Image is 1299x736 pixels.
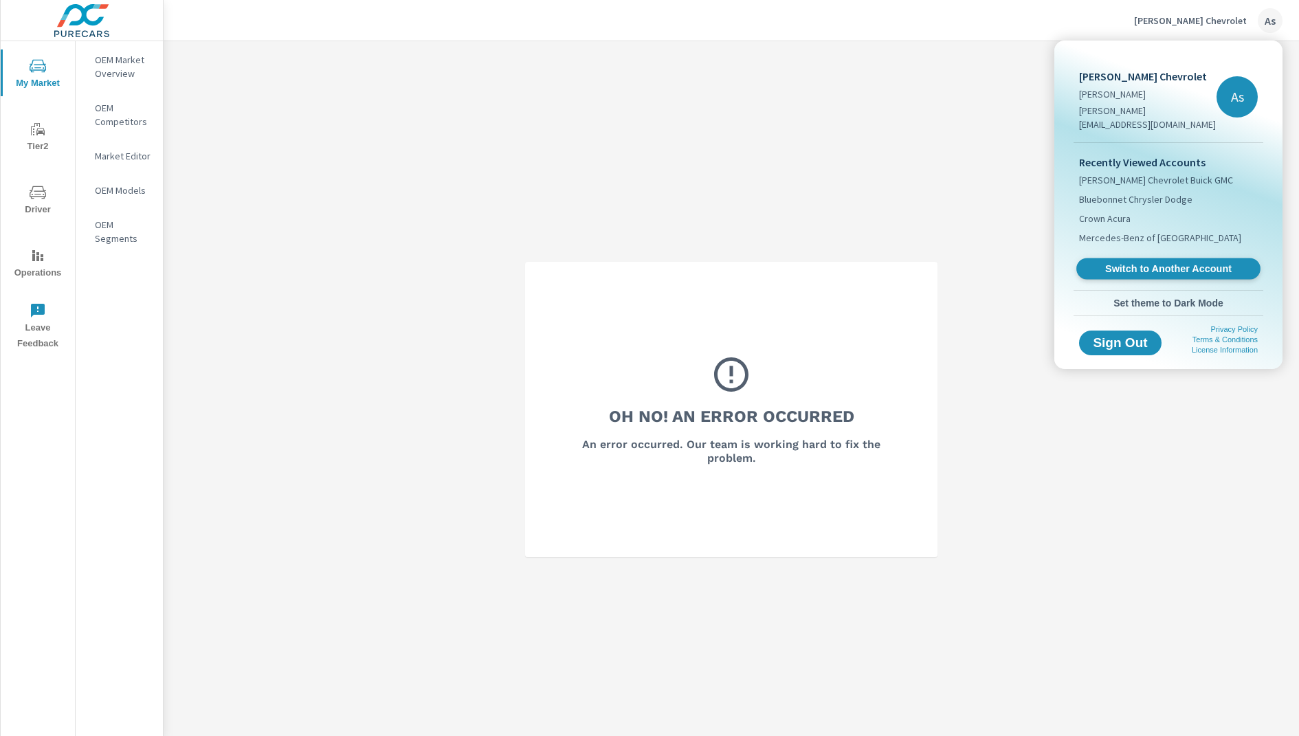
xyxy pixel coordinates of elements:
a: Privacy Policy [1211,325,1258,333]
a: Switch to Another Account [1076,258,1261,280]
button: Sign Out [1079,331,1162,355]
span: Sign Out [1090,337,1151,349]
span: Set theme to Dark Mode [1079,297,1258,309]
a: Terms & Conditions [1192,335,1258,344]
span: [PERSON_NAME] Chevrolet Buick GMC [1079,173,1233,187]
span: Mercedes-Benz of [GEOGRAPHIC_DATA] [1079,231,1241,245]
span: Switch to Another Account [1084,263,1252,276]
p: [PERSON_NAME][EMAIL_ADDRESS][DOMAIN_NAME] [1079,104,1217,131]
span: Bluebonnet Chrysler Dodge [1079,192,1192,206]
p: [PERSON_NAME] Chevrolet [1079,68,1217,85]
a: License Information [1192,346,1258,354]
button: Set theme to Dark Mode [1074,291,1263,315]
p: [PERSON_NAME] [1079,87,1217,101]
p: Recently Viewed Accounts [1079,154,1258,170]
span: Crown Acura [1079,212,1131,225]
div: As [1217,76,1258,118]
